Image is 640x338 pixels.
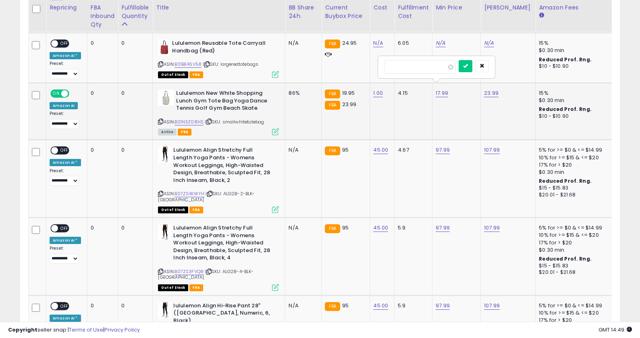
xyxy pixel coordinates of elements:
[158,146,279,212] div: ASIN:
[539,40,606,47] div: 15%
[484,224,500,232] a: 107.99
[121,224,146,232] div: 0
[58,303,71,310] span: OFF
[539,302,606,309] div: 5% for >= $0 & <= $14.99
[398,224,426,232] div: 5.9
[91,146,112,154] div: 0
[539,185,606,192] div: $15 - $15.83
[121,146,146,154] div: 0
[121,3,149,20] div: Fulfillable Quantity
[539,177,592,184] b: Reduced Prof. Rng.
[158,224,171,240] img: 31K0tWND35L._SL40_.jpg
[539,3,609,12] div: Amazon Fees
[158,90,279,134] div: ASIN:
[158,207,188,213] span: All listings that are currently out of stock and unavailable for purchase on Amazon
[539,239,606,246] div: 17% for > $20
[373,224,388,232] a: 45.00
[539,12,544,19] small: Amazon Fees.
[373,302,388,310] a: 45.00
[50,237,81,244] div: Amazon AI *
[325,302,340,311] small: FBA
[398,146,426,154] div: 4.67
[398,3,429,20] div: Fulfillment Cost
[91,40,112,47] div: 0
[172,40,270,56] b: Lululemon Reusable Tote Carryall Handbag (Red)
[158,40,170,56] img: 31+xdPGXiQL._SL40_.jpg
[436,3,477,12] div: Min Price
[539,63,606,70] div: $10 - $10.90
[50,52,81,59] div: Amazon AI *
[289,3,318,20] div: BB Share 24h.
[158,268,254,280] span: | SKU: ALG28-4-BLK-[GEOGRAPHIC_DATA]
[289,146,315,154] div: N/A
[68,90,81,97] span: OFF
[189,284,203,291] span: FBA
[539,192,606,198] div: $20.01 - $21.68
[121,40,146,47] div: 0
[121,90,146,97] div: 0
[539,309,606,317] div: 10% for >= $15 & <= $20
[539,263,606,269] div: $15 - $15.83
[539,90,606,97] div: 15%
[539,232,606,239] div: 10% for >= $15 & <= $20
[176,90,274,114] b: Lululemon New White Shopping Lunch Gym Tote Bag Yoga Dance Tennis Golf Gym Beach Skate
[203,61,258,67] span: | SKU: largeredtotebags
[539,106,592,113] b: Reduced Prof. Rng.
[58,40,71,47] span: OFF
[539,113,606,120] div: $10 - $10.90
[156,3,282,12] div: Title
[342,89,355,97] span: 19.95
[173,302,271,327] b: lululemon Align Hi-Rise Pant 28" ([GEOGRAPHIC_DATA], Numeric, 6, Black)
[325,146,340,155] small: FBA
[325,3,366,20] div: Current Buybox Price
[342,302,349,309] span: 95
[325,90,340,98] small: FBA
[58,147,71,154] span: OFF
[178,129,191,136] span: FBA
[436,146,450,154] a: 97.99
[325,40,340,48] small: FBA
[436,39,445,47] a: N/A
[436,89,448,97] a: 17.99
[539,146,606,154] div: 5% for >= $0 & <= $14.99
[342,146,349,154] span: 95
[398,90,426,97] div: 4.15
[50,111,81,129] div: Preset:
[50,102,78,109] div: Amazon AI
[158,129,177,136] span: All listings currently available for purchase on Amazon
[484,302,500,310] a: 107.99
[289,90,315,97] div: 86%
[436,224,450,232] a: 97.99
[158,224,279,290] div: ASIN:
[342,39,357,47] span: 24.95
[539,255,592,262] b: Reduced Prof. Rng.
[539,47,606,54] div: $0.30 min
[158,190,255,202] span: | SKU: ALG28-2-BLK-[GEOGRAPHIC_DATA]
[539,56,592,63] b: Reduced Prof. Rng.
[398,302,426,309] div: 5.9
[539,246,606,254] div: $0.30 min
[189,71,203,78] span: FBA
[539,269,606,276] div: $20.01 - $21.68
[158,90,174,106] img: 31Yd0oAH4JL._SL40_.jpg
[50,159,81,166] div: Amazon AI *
[484,89,499,97] a: 23.99
[69,326,103,334] a: Terms of Use
[325,224,340,233] small: FBA
[539,154,606,161] div: 10% for >= $15 & <= $20
[398,40,426,47] div: 6.05
[539,161,606,169] div: 17% for > $20
[51,90,61,97] span: ON
[436,302,450,310] a: 97.99
[104,326,140,334] a: Privacy Policy
[173,224,271,264] b: Lululemon Align Stretchy Full Length Yoga Pants - Womens Workout Leggings, High-Waisted Design, B...
[539,224,606,232] div: 5% for >= $0 & <= $14.99
[8,326,37,334] strong: Copyright
[289,302,315,309] div: N/A
[484,146,500,154] a: 107.99
[175,61,202,68] a: B01BE46V58
[58,225,71,232] span: OFF
[50,168,81,186] div: Preset:
[158,146,171,163] img: 31K0tWND35L._SL40_.jpg
[175,190,204,197] a: B07ZS4KWYH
